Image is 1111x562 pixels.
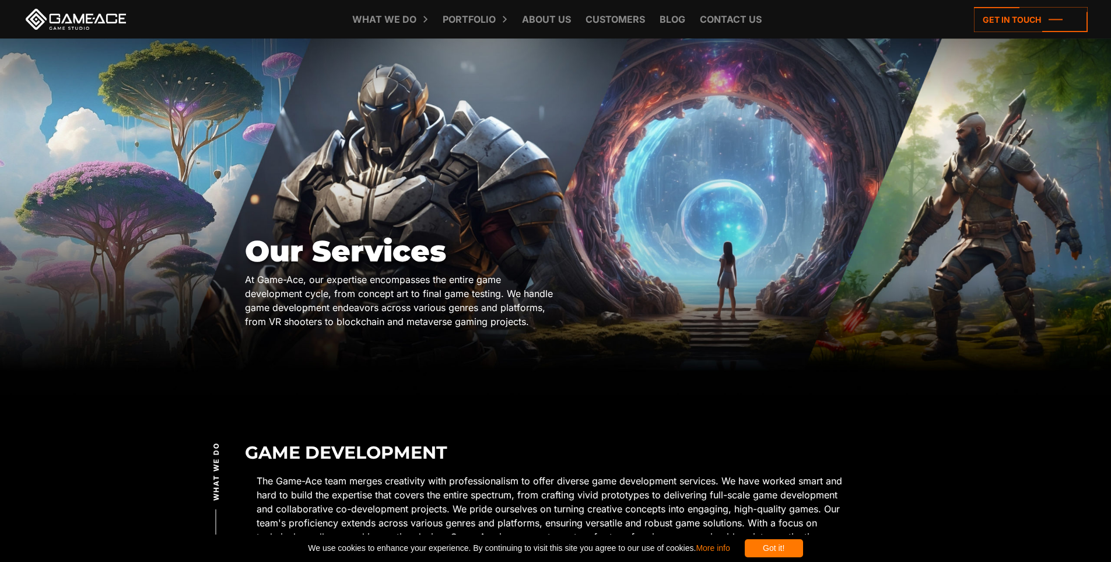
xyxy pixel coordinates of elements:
a: More info [696,543,730,553]
div: Got it! [745,539,803,557]
h2: Game Development [245,443,866,462]
p: The Game-Ace team merges creativity with professionalism to offer diverse game development servic... [257,474,854,558]
a: Get in touch [974,7,1088,32]
span: What we do [211,442,222,500]
div: At Game-Ace, our expertise encompasses the entire game development cycle, from concept art to fin... [245,273,556,329]
span: We use cookies to enhance your experience. By continuing to visit this site you agree to our use ... [308,539,730,557]
h1: Our Services [245,235,556,267]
